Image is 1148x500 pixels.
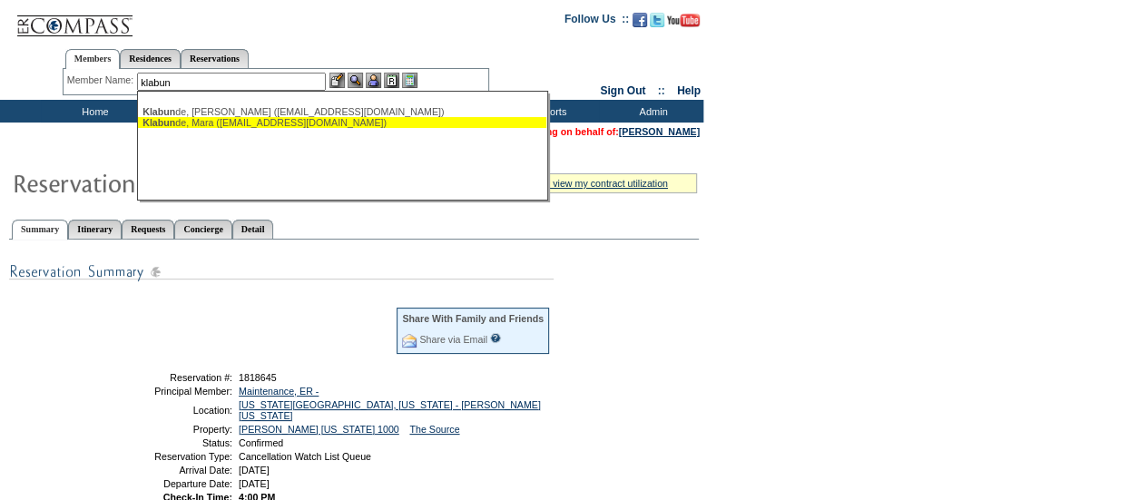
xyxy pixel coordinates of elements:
[650,13,664,27] img: Follow us on Twitter
[239,465,270,475] span: [DATE]
[68,220,122,239] a: Itinerary
[103,399,232,421] td: Location:
[658,84,665,97] span: ::
[239,399,541,421] a: [US_STATE][GEOGRAPHIC_DATA], [US_STATE] - [PERSON_NAME] [US_STATE]
[492,126,700,137] span: You are acting on behalf of:
[348,73,363,88] img: View
[142,117,175,128] span: Klabun
[103,424,232,435] td: Property:
[239,437,283,448] span: Confirmed
[633,18,647,29] a: Become our fan on Facebook
[409,424,459,435] a: The Source
[619,126,700,137] a: [PERSON_NAME]
[402,73,417,88] img: b_calculator.gif
[103,451,232,462] td: Reservation Type:
[366,73,381,88] img: Impersonate
[545,178,668,189] a: » view my contract utilization
[599,100,703,123] td: Admin
[239,451,371,462] span: Cancellation Watch List Queue
[677,84,701,97] a: Help
[9,260,554,283] img: subTtlResSummary.gif
[402,313,544,324] div: Share With Family and Friends
[329,73,345,88] img: b_edit.gif
[142,117,542,128] div: de, Mara ([EMAIL_ADDRESS][DOMAIN_NAME])
[633,13,647,27] img: Become our fan on Facebook
[239,386,319,397] a: Maintenance, ER -
[181,49,249,68] a: Reservations
[239,372,277,383] span: 1818645
[232,220,274,239] a: Detail
[103,437,232,448] td: Status:
[67,73,137,88] div: Member Name:
[600,84,645,97] a: Sign Out
[142,106,175,117] span: Klabun
[41,100,145,123] td: Home
[12,164,375,201] img: Reservaton Summary
[103,372,232,383] td: Reservation #:
[650,18,664,29] a: Follow us on Twitter
[174,220,231,239] a: Concierge
[103,478,232,489] td: Departure Date:
[122,220,174,239] a: Requests
[12,220,68,240] a: Summary
[103,465,232,475] td: Arrival Date:
[564,11,629,33] td: Follow Us ::
[142,106,542,117] div: de, [PERSON_NAME] ([EMAIL_ADDRESS][DOMAIN_NAME])
[65,49,121,69] a: Members
[667,18,700,29] a: Subscribe to our YouTube Channel
[490,333,501,343] input: What is this?
[120,49,181,68] a: Residences
[103,386,232,397] td: Principal Member:
[239,424,399,435] a: [PERSON_NAME] [US_STATE] 1000
[419,334,487,345] a: Share via Email
[667,14,700,27] img: Subscribe to our YouTube Channel
[239,478,270,489] span: [DATE]
[384,73,399,88] img: Reservations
